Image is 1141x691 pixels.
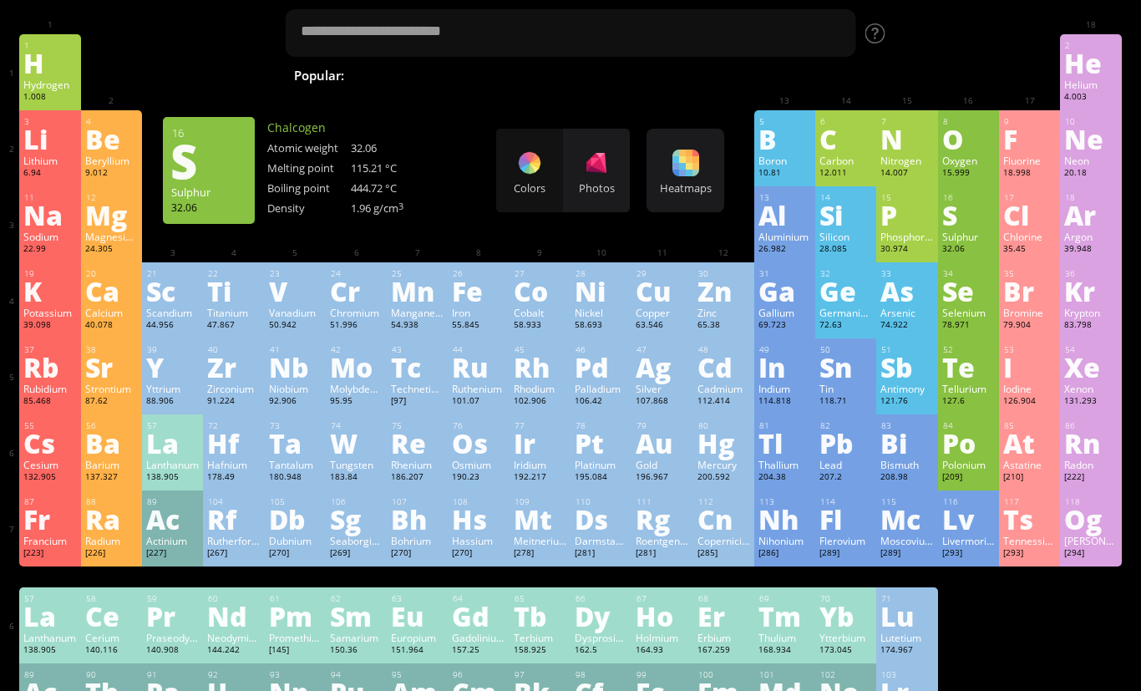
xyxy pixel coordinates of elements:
div: N [880,125,933,152]
div: Sr [85,353,138,380]
div: 115.21 °C [351,160,434,175]
div: Ne [1064,125,1117,152]
div: 79.904 [1003,319,1056,333]
div: Pd [575,353,627,380]
div: 6.94 [23,167,76,180]
div: Mo [330,353,383,380]
div: Rubidium [23,382,76,395]
div: 121.76 [880,395,933,409]
div: 77 [515,420,566,431]
div: 53 [1004,344,1056,355]
div: Cobalt [514,306,566,319]
span: H SO [588,65,647,85]
div: Vanadium [269,306,322,319]
div: 32 [820,268,872,279]
div: 14.007 [880,167,933,180]
div: Nickel [575,306,627,319]
div: Bi [880,429,933,456]
div: Magnesium [85,230,138,243]
div: Po [942,429,995,456]
div: 11 [24,192,76,203]
div: 27 [515,268,566,279]
div: Tungsten [330,458,383,471]
div: Helium [1064,78,1117,91]
div: Mg [85,201,138,228]
div: Chlorine [1003,230,1056,243]
div: Hafnium [207,458,260,471]
div: Lanthanum [146,458,199,471]
div: Tellurium [942,382,995,395]
div: Cu [636,277,688,304]
div: Iridium [514,458,566,471]
div: 36 [1065,268,1117,279]
div: 84 [943,420,995,431]
div: 15 [881,192,933,203]
div: 86 [1065,420,1117,431]
div: 6 [820,116,872,127]
div: Mercury [697,458,750,471]
div: 75 [392,420,444,431]
div: 83.798 [1064,319,1117,333]
div: 41 [270,344,322,355]
div: Zirconium [207,382,260,395]
div: Bismuth [880,458,933,471]
div: 26.982 [758,243,811,257]
div: 48 [698,344,750,355]
div: 58.933 [514,319,566,333]
div: Ca [85,277,138,304]
span: HCl [653,65,695,85]
div: Tl [758,429,811,456]
div: Antimony [880,382,933,395]
div: 1 [24,40,76,51]
div: S [942,201,995,228]
div: Calcium [85,306,138,319]
div: 12 [86,192,138,203]
div: Yttrium [146,382,199,395]
div: Astatine [1003,458,1056,471]
div: Ti [207,277,260,304]
div: Li [23,125,76,152]
div: B [758,125,811,152]
div: Zinc [697,306,750,319]
div: Technetium [391,382,444,395]
div: Photos [563,180,630,196]
div: 25 [392,268,444,279]
div: Popular: [294,65,357,88]
div: 20.18 [1064,167,1117,180]
div: 33 [881,268,933,279]
div: In [758,353,811,380]
div: 50.942 [269,319,322,333]
div: Os [452,429,505,456]
div: Radon [1064,458,1117,471]
div: 44 [453,344,505,355]
div: 63.546 [636,319,688,333]
div: 54.938 [391,319,444,333]
div: 78.971 [942,319,995,333]
span: H O [535,65,582,85]
div: 46 [576,344,627,355]
div: 132.905 [23,471,76,485]
div: Carbon [819,154,872,167]
sub: 2 [721,75,726,86]
div: 74 [331,420,383,431]
div: Atomic weight [267,140,351,155]
div: 40 [208,344,260,355]
div: Krypton [1064,306,1117,319]
div: 43 [392,344,444,355]
div: 28 [576,268,627,279]
span: Water [474,65,530,85]
div: Ni [575,277,627,304]
div: 4 [86,116,138,127]
div: 32.06 [942,243,995,257]
div: 131.293 [1064,395,1117,409]
div: Osmium [452,458,505,471]
div: Re [391,429,444,456]
div: 47.867 [207,319,260,333]
div: 127.6 [942,395,995,409]
div: 76 [453,420,505,431]
div: 118.71 [819,395,872,409]
div: Na [23,201,76,228]
div: 30.974 [880,243,933,257]
div: He [1064,49,1117,76]
div: 74.922 [880,319,933,333]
